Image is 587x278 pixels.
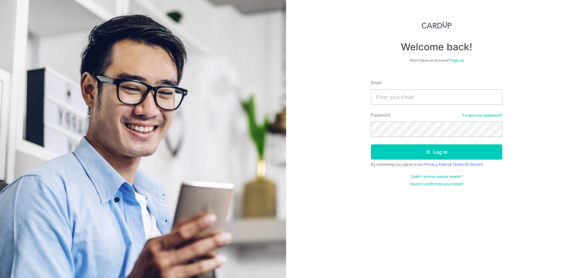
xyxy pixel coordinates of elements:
[371,144,502,160] button: Log in
[371,89,502,105] input: Enter your Email
[371,41,502,53] h4: Welcome back!
[452,162,483,167] a: Terms Of Service
[424,162,449,167] a: Privacy Policy
[451,58,464,63] a: Sign up
[371,112,390,118] label: Password
[371,80,381,86] label: Email
[371,162,502,167] div: By continuing you agree to our &
[371,58,502,63] div: Don’t have an account?
[410,182,463,186] a: Haven't confirmed your email?
[422,21,452,29] img: CardUp Logo
[411,174,462,179] a: Didn't receive unlock details?
[463,113,502,118] a: Forgot your password?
